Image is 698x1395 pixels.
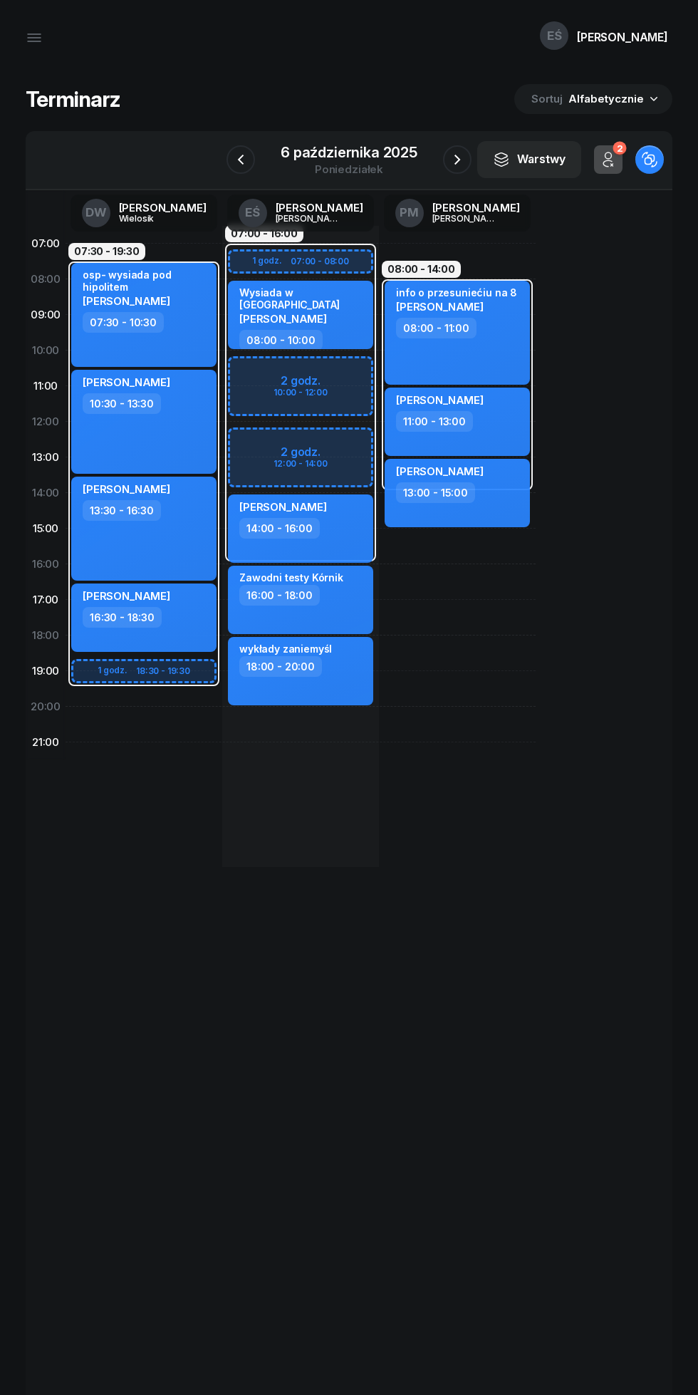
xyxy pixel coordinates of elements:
[83,375,170,389] span: [PERSON_NAME]
[26,582,66,618] div: 17:00
[71,195,218,232] a: DW[PERSON_NAME]Wielosik
[396,300,484,313] span: [PERSON_NAME]
[26,725,66,760] div: 21:00
[26,689,66,725] div: 20:00
[239,286,365,311] div: Wysiada w [GEOGRAPHIC_DATA]
[26,86,120,112] h1: Terminarz
[396,411,473,432] div: 11:00 - 13:00
[83,312,164,333] div: 07:30 - 10:30
[83,294,170,308] span: [PERSON_NAME]
[396,393,484,407] span: [PERSON_NAME]
[493,150,566,169] div: Warstwy
[26,333,66,368] div: 10:00
[26,440,66,475] div: 13:00
[85,207,107,219] span: DW
[83,589,170,603] span: [PERSON_NAME]
[239,571,343,584] div: Zawodni testy Kórnik
[384,195,531,232] a: PM[PERSON_NAME][PERSON_NAME]
[396,286,517,299] div: info o przesuniećiu na 8
[26,653,66,689] div: 19:00
[26,404,66,440] div: 12:00
[83,607,162,628] div: 16:30 - 18:30
[239,500,327,514] span: [PERSON_NAME]
[514,84,672,114] button: Sortuj Alfabetycznie
[239,312,327,326] span: [PERSON_NAME]
[26,511,66,546] div: 15:00
[119,202,207,213] div: [PERSON_NAME]
[245,207,260,219] span: EŚ
[613,142,626,155] div: 2
[26,546,66,582] div: 16:00
[281,145,417,160] div: 6 października 2025
[531,90,566,108] span: Sortuj
[227,195,375,232] a: EŚ[PERSON_NAME][PERSON_NAME]
[26,297,66,333] div: 09:00
[396,318,476,338] div: 08:00 - 11:00
[83,500,161,521] div: 13:30 - 16:30
[26,618,66,653] div: 18:00
[239,585,320,606] div: 16:00 - 18:00
[400,207,419,219] span: PM
[594,145,623,174] button: 2
[239,643,332,655] div: wykłady zaniemyśl
[396,482,475,503] div: 13:00 - 15:00
[432,202,520,213] div: [PERSON_NAME]
[26,261,66,297] div: 08:00
[119,214,187,223] div: Wielosik
[239,518,320,539] div: 14:00 - 16:00
[239,330,323,351] div: 08:00 - 10:00
[83,482,170,496] span: [PERSON_NAME]
[26,475,66,511] div: 14:00
[547,30,562,42] span: EŚ
[568,92,644,105] span: Alfabetycznie
[276,214,344,223] div: [PERSON_NAME]
[83,269,208,293] div: osp- wysiada pod hipolitem
[477,141,581,178] button: Warstwy
[83,393,161,414] div: 10:30 - 13:30
[432,214,501,223] div: [PERSON_NAME]
[281,164,417,175] div: poniedziałek
[577,31,668,43] div: [PERSON_NAME]
[26,368,66,404] div: 11:00
[276,202,363,213] div: [PERSON_NAME]
[239,656,322,677] div: 18:00 - 20:00
[26,226,66,261] div: 07:00
[396,465,484,478] span: [PERSON_NAME]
